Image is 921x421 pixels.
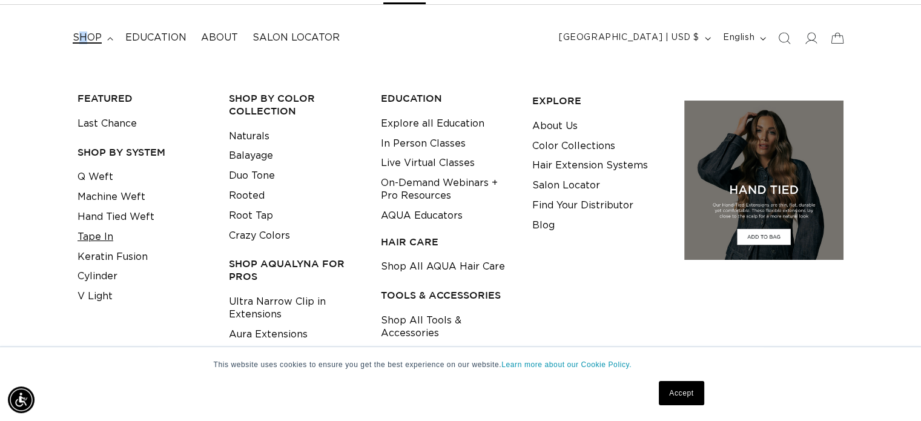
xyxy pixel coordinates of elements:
button: [GEOGRAPHIC_DATA] | USD $ [552,27,716,50]
span: Salon Locator [253,31,340,44]
a: About [194,24,245,51]
a: Balayage [229,146,273,166]
h3: EXPLORE [532,94,665,107]
a: Explore all Education [381,114,484,134]
a: Cylinder [78,267,117,287]
a: Salon Locator [245,24,347,51]
a: Accept [659,381,704,405]
a: Salon Locator [532,176,600,196]
span: Education [125,31,187,44]
span: About [201,31,238,44]
a: Duo Tone [229,166,275,186]
span: [GEOGRAPHIC_DATA] | USD $ [559,31,699,44]
a: V Light [78,287,113,307]
a: Learn more about our Cookie Policy. [501,360,632,369]
a: AQUA Educators [381,206,463,226]
h3: Shop AquaLyna for Pros [229,257,361,283]
p: This website uses cookies to ensure you get the best experience on our website. [214,359,708,370]
span: shop [73,31,102,44]
span: English [723,31,754,44]
a: Last Chance [78,114,137,134]
a: Blog [532,216,555,236]
a: Find Your Distributor [532,196,633,216]
a: Machine Weft [78,187,145,207]
button: English [716,27,771,50]
h3: TOOLS & ACCESSORIES [381,289,513,302]
a: Rooted [229,186,265,206]
a: Crazy Colors [229,226,290,246]
a: Ultra Narrow Clip in Extensions [229,292,361,325]
summary: Search [771,25,797,51]
summary: shop [65,24,118,51]
h3: EDUCATION [381,92,513,105]
a: Live Virtual Classes [381,153,475,173]
a: Root Tap [229,206,273,226]
a: Shop All AQUA Hair Care [381,257,505,277]
a: Aura Extensions [229,325,308,345]
div: Accessibility Menu [8,386,35,413]
a: Education [118,24,194,51]
a: In Person Classes [381,134,466,154]
a: Ponytail Extensions [229,344,324,364]
h3: FEATURED [78,92,210,105]
a: Q Weft [78,167,113,187]
iframe: Chat Widget [860,363,921,421]
a: Color Collections [532,136,615,156]
a: On-Demand Webinars + Pro Resources [381,173,513,206]
h3: Shop by Color Collection [229,92,361,118]
a: Hair Extension Systems [532,156,648,176]
a: Keratin Fusion [78,247,148,267]
h3: HAIR CARE [381,236,513,248]
h3: SHOP BY SYSTEM [78,146,210,159]
a: Hand Tied Weft [78,207,154,227]
a: About Us [532,116,578,136]
a: Naturals [229,127,269,147]
a: Shop All Tools & Accessories [381,311,513,343]
a: Tape In [78,227,113,247]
